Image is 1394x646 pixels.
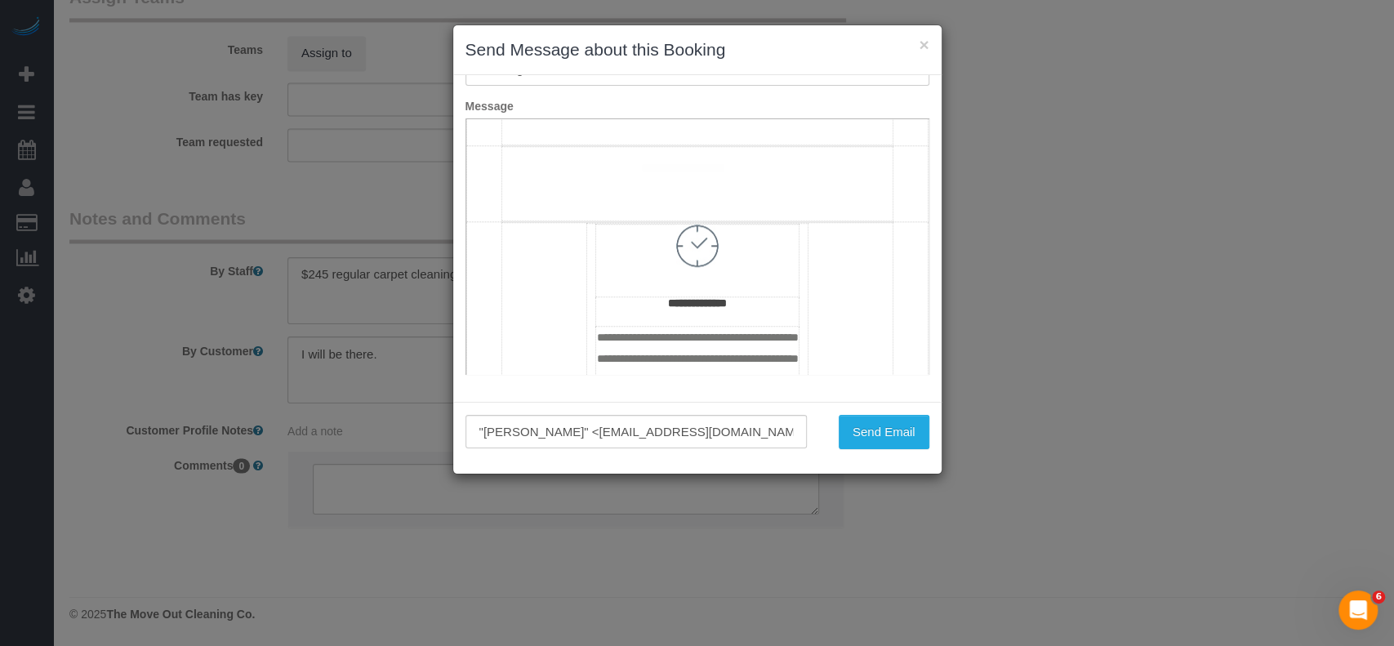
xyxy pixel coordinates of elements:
button: × [919,36,929,53]
iframe: Rich Text Editor, editor2 [466,119,929,374]
button: Send Email [839,415,929,449]
iframe: Intercom live chat [1338,590,1378,630]
h3: Send Message about this Booking [465,38,929,62]
span: 6 [1372,590,1385,604]
label: Message [453,98,942,114]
